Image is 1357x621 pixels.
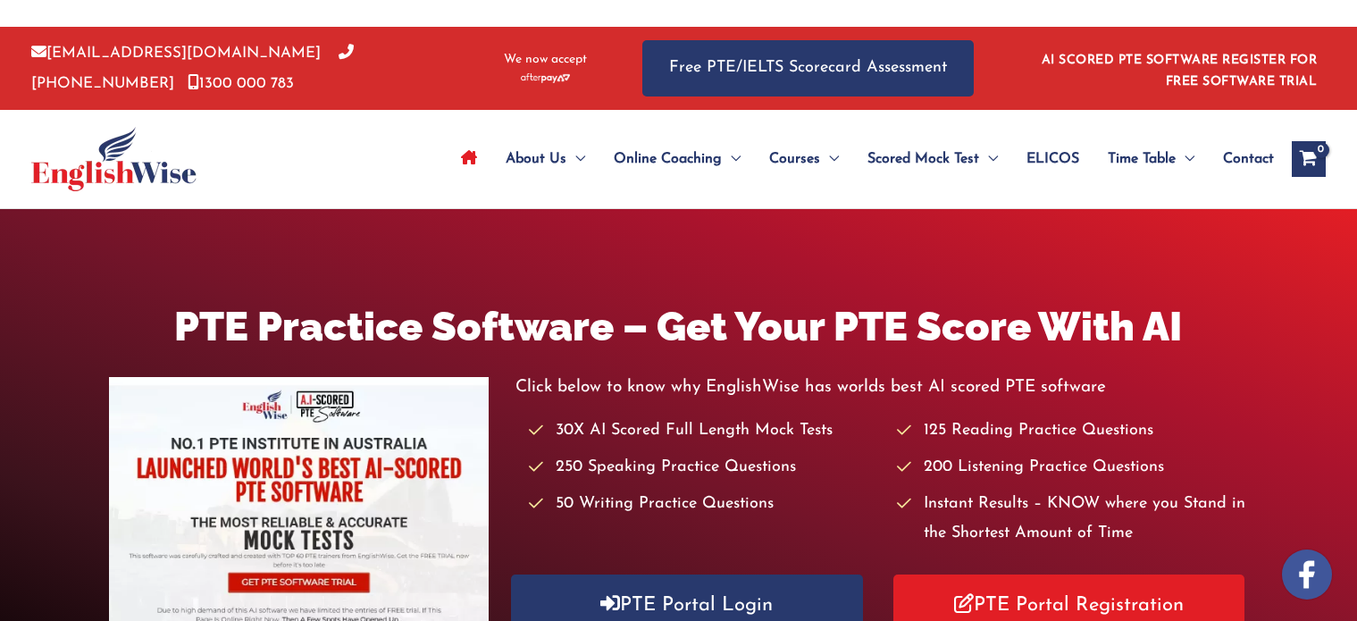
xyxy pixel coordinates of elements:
p: Click below to know why EnglishWise has worlds best AI scored PTE software [515,373,1249,402]
img: cropped-ew-logo [31,127,197,191]
span: Time Table [1108,128,1176,190]
span: We now accept [504,51,587,69]
a: 1300 000 783 [188,76,294,91]
a: Free PTE/IELTS Scorecard Assessment [642,40,974,97]
li: 200 Listening Practice Questions [897,453,1248,483]
span: Menu Toggle [979,128,998,190]
span: Contact [1223,128,1274,190]
img: white-facebook.png [1282,550,1332,600]
span: Menu Toggle [722,128,741,190]
span: Menu Toggle [1176,128,1194,190]
a: Time TableMenu Toggle [1093,128,1209,190]
span: About Us [506,128,566,190]
h1: PTE Practice Software – Get Your PTE Score With AI [109,298,1249,355]
li: 250 Speaking Practice Questions [529,453,880,483]
span: Online Coaching [614,128,722,190]
span: Menu Toggle [566,128,585,190]
aside: Header Widget 1 [1031,39,1326,97]
li: 30X AI Scored Full Length Mock Tests [529,416,880,446]
a: About UsMenu Toggle [491,128,599,190]
li: Instant Results – KNOW where you Stand in the Shortest Amount of Time [897,490,1248,550]
a: ELICOS [1012,128,1093,190]
a: Contact [1209,128,1274,190]
li: 50 Writing Practice Questions [529,490,880,519]
a: CoursesMenu Toggle [755,128,853,190]
nav: Site Navigation: Main Menu [447,128,1274,190]
span: ELICOS [1026,128,1079,190]
li: 125 Reading Practice Questions [897,416,1248,446]
span: Courses [769,128,820,190]
span: Scored Mock Test [867,128,979,190]
span: Menu Toggle [820,128,839,190]
img: Afterpay-Logo [521,73,570,83]
a: Online CoachingMenu Toggle [599,128,755,190]
a: [EMAIL_ADDRESS][DOMAIN_NAME] [31,46,321,61]
a: Scored Mock TestMenu Toggle [853,128,1012,190]
a: AI SCORED PTE SOFTWARE REGISTER FOR FREE SOFTWARE TRIAL [1042,54,1318,88]
a: View Shopping Cart, empty [1292,141,1326,177]
a: [PHONE_NUMBER] [31,46,354,90]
